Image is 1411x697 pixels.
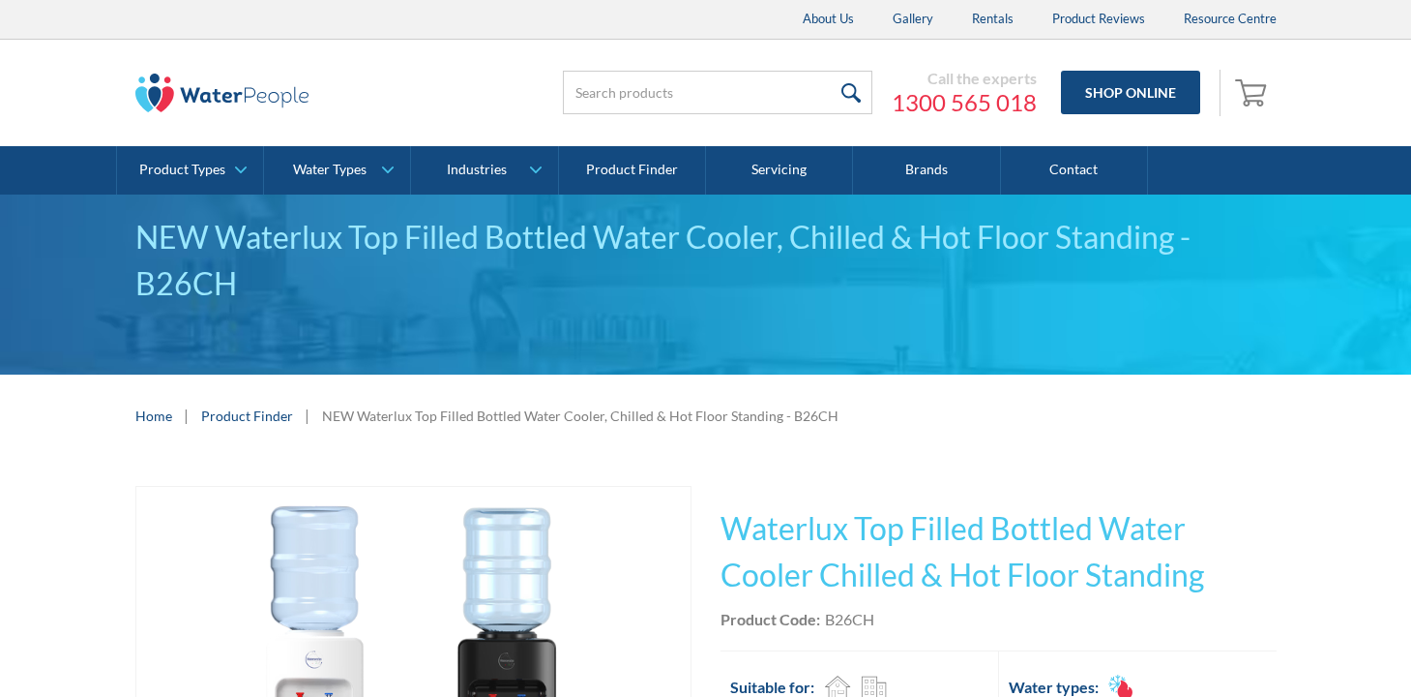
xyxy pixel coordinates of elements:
div: B26CH [825,608,874,631]
a: Contact [1001,146,1148,195]
strong: Product Code: [720,610,820,628]
h1: Waterlux Top Filled Bottled Water Cooler Chilled & Hot Floor Standing [720,505,1277,598]
div: NEW Waterlux Top Filled Bottled Water Cooler, Chilled & Hot Floor Standing - B26CH [135,214,1277,307]
div: Product Types [139,162,225,178]
div: NEW Waterlux Top Filled Bottled Water Cooler, Chilled & Hot Floor Standing - B26CH [322,406,838,426]
div: | [182,404,191,427]
img: The Water People [135,74,309,112]
a: Product Types [117,146,263,195]
a: Product Finder [559,146,706,195]
a: Servicing [706,146,853,195]
img: shopping cart [1235,76,1272,107]
a: Shop Online [1061,71,1200,114]
input: Search products [563,71,872,114]
a: 1300 565 018 [892,88,1037,117]
a: Industries [411,146,557,195]
a: Brands [853,146,1000,195]
div: Water Types [293,162,367,178]
a: Open cart [1230,70,1277,116]
a: Product Finder [201,406,293,426]
a: Home [135,406,172,426]
div: Call the experts [892,69,1037,88]
a: Water Types [264,146,410,195]
div: | [303,404,312,427]
div: Industries [447,162,507,178]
